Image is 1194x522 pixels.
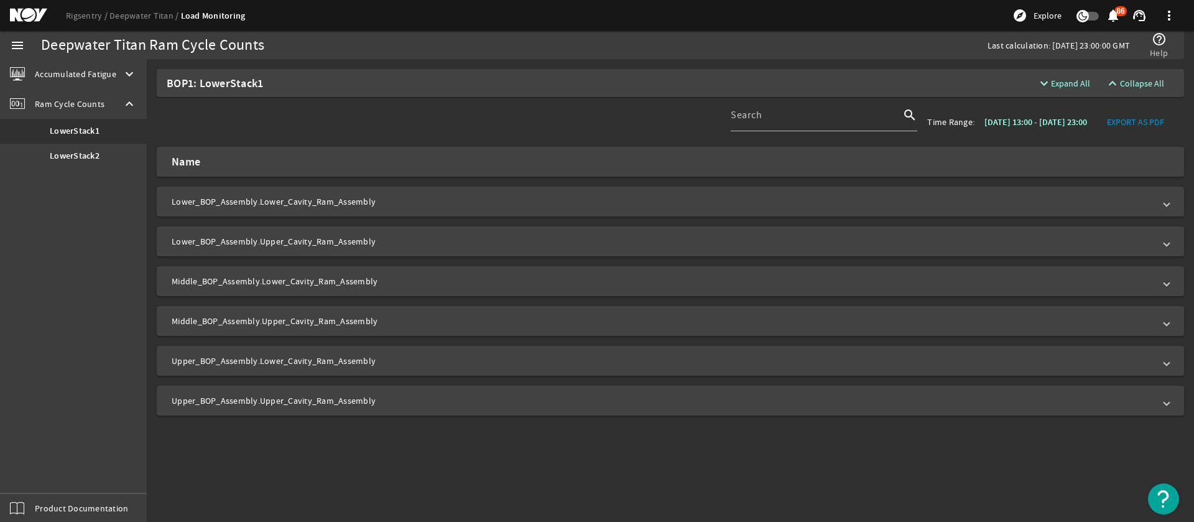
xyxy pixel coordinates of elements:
[50,150,99,162] b: LowerStack2
[1105,76,1115,91] mat-icon: expand_less
[1154,1,1184,30] button: more_vert
[1106,9,1119,22] button: 86
[1100,72,1169,95] button: Collapse All
[984,116,1087,128] b: [DATE] 13:00 - [DATE] 23:00
[1034,9,1062,22] span: Explore
[157,226,1184,256] mat-expansion-panel-header: Lower_BOP_Assembly.Upper_Cavity_Ram_Assembly
[1037,76,1047,91] mat-icon: expand_more
[1032,72,1096,95] button: Expand All
[1120,77,1164,90] span: Collapse All
[988,39,1130,52] div: Last calculation: [DATE] 23:00:00 GMT
[35,68,116,80] span: Accumulated Fatigue
[731,109,762,121] mat-label: Search
[1007,6,1067,26] button: Explore
[1132,8,1147,23] mat-icon: support_agent
[1148,483,1179,515] button: Open Resource Center
[181,10,246,22] a: Load Monitoring
[172,315,1154,327] mat-panel-title: Middle_BOP_Assembly.Upper_Cavity_Ram_Assembly
[172,235,1154,248] mat-panel-title: Lower_BOP_Assembly.Upper_Cavity_Ram_Assembly
[1012,8,1027,23] mat-icon: explore
[927,116,974,128] div: Time Range:
[157,306,1184,336] mat-expansion-panel-header: Middle_BOP_Assembly.Upper_Cavity_Ram_Assembly
[41,39,264,52] div: Deepwater Titan Ram Cycle Counts
[157,346,1184,376] mat-expansion-panel-header: Upper_BOP_Assembly.Lower_Cavity_Ram_Assembly
[172,195,1154,208] mat-panel-title: Lower_BOP_Assembly.Lower_Cavity_Ram_Assembly
[66,10,109,21] a: Rigsentry
[157,147,1184,177] mat-expansion-panel-header: Name
[172,275,1154,287] mat-panel-title: Middle_BOP_Assembly.Lower_Cavity_Ram_Assembly
[731,113,900,128] input: Search
[1051,77,1090,90] span: Expand All
[1106,8,1121,23] mat-icon: notifications
[35,502,128,515] span: Product Documentation
[172,156,1154,168] mat-panel-title: Name
[1150,47,1168,59] span: Help
[1097,111,1174,133] button: EXPORT AS PDF
[109,10,181,21] a: Deepwater Titan
[10,38,25,53] mat-icon: menu
[1152,32,1167,47] mat-icon: help_outline
[974,111,1097,133] button: [DATE] 13:00 - [DATE] 23:00
[122,96,137,111] mat-icon: keyboard_arrow_up
[902,108,917,123] i: search
[172,394,1154,407] mat-panel-title: Upper_BOP_Assembly.Upper_Cavity_Ram_Assembly
[122,67,137,82] mat-icon: keyboard_arrow_down
[1107,116,1164,128] span: EXPORT AS PDF
[157,386,1184,416] mat-expansion-panel-header: Upper_BOP_Assembly.Upper_Cavity_Ram_Assembly
[157,266,1184,296] mat-expansion-panel-header: Middle_BOP_Assembly.Lower_Cavity_Ram_Assembly
[167,69,353,97] div: BOP1: LowerStack1
[35,98,104,110] span: Ram Cycle Counts
[50,125,99,137] b: LowerStack1
[157,187,1184,217] mat-expansion-panel-header: Lower_BOP_Assembly.Lower_Cavity_Ram_Assembly
[172,355,1154,367] mat-panel-title: Upper_BOP_Assembly.Lower_Cavity_Ram_Assembly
